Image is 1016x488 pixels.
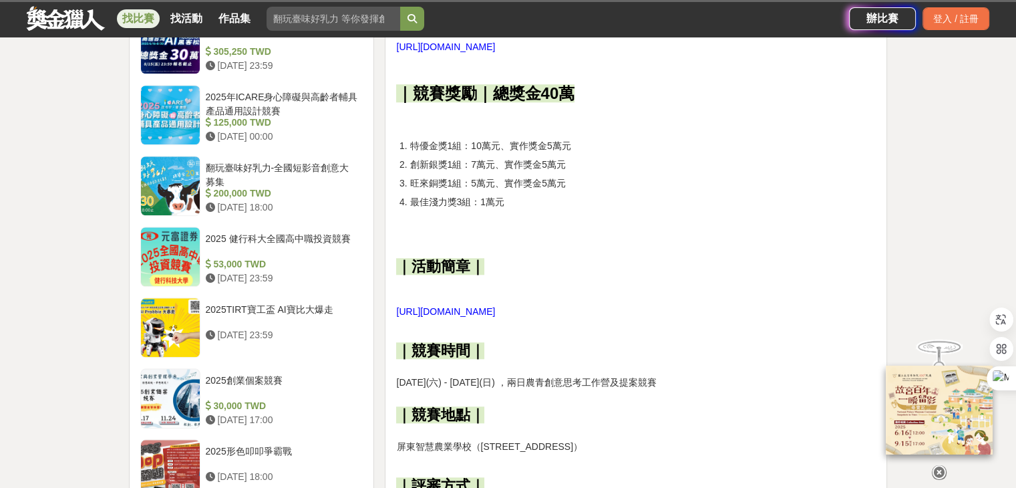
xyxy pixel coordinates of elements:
[140,227,363,287] a: 2025 健行科大全國高中職投資競賽 53,000 TWD [DATE] 23:59
[409,193,876,249] li: 最佳淺力獎3組：1萬元
[206,45,358,59] div: 305,250 TWD
[206,257,358,271] div: 53,000 TWD
[409,174,876,193] li: 旺來銅獎1組：5萬元、實作獎金5萬元
[117,9,160,28] a: 找比賽
[206,470,358,484] div: [DATE] 18:00
[409,136,876,155] li: 特優金獎1組：10萬元、實作獎金5萬元
[396,306,495,317] a: [URL][DOMAIN_NAME]
[206,201,358,215] div: [DATE] 18:00
[206,271,358,285] div: [DATE] 23:59
[140,14,363,74] a: 2025高通台灣AI黑客松 305,250 TWD [DATE] 23:59
[206,161,358,187] div: 翻玩臺味好乳力-全國短影音創意大募集
[396,41,495,52] a: [URL][DOMAIN_NAME]
[396,258,484,275] strong: ｜活動簡章｜
[140,368,363,429] a: 2025創業個案競賽 30,000 TWD [DATE] 17:00
[409,155,876,174] li: 創新銀獎1組：7萬元、實作獎金5萬元
[206,399,358,413] div: 30,000 TWD
[206,59,358,73] div: [DATE] 23:59
[165,9,208,28] a: 找活動
[213,9,256,28] a: 作品集
[206,303,358,328] div: 2025TIRT寶工盃 AI寶比大爆走
[206,328,358,342] div: [DATE] 23:59
[206,232,358,257] div: 2025 健行科大全國高中職投資競賽
[206,374,358,399] div: 2025創業個案競賽
[922,7,989,30] div: 登入 / 註冊
[206,445,358,470] div: 2025形色叩叩爭霸戰
[849,7,916,30] a: 辦比賽
[206,90,358,116] div: 2025年ICARE身心障礙與高齡者輔具產品通用設計競賽
[140,297,363,358] a: 2025TIRT寶工盃 AI寶比大爆走 [DATE] 23:59
[206,130,358,144] div: [DATE] 00:00
[206,116,358,130] div: 125,000 TWD
[140,156,363,216] a: 翻玩臺味好乳力-全國短影音創意大募集 200,000 TWD [DATE] 18:00
[206,413,358,427] div: [DATE] 17:00
[140,85,363,145] a: 2025年ICARE身心障礙與高齡者輔具產品通用設計競賽 125,000 TWD [DATE] 00:00
[396,342,484,359] strong: ｜競賽時間｜
[206,187,358,201] div: 200,000 TWD
[396,84,574,102] strong: ｜競賽獎勵｜總獎金40萬
[396,340,876,468] p: [DATE](六) - [DATE](日) ，兩日農青創意思考工作營及提案競賽 屏東智慧農業學校（[STREET_ADDRESS]）
[396,406,484,423] strong: ｜競賽地點｜
[267,7,400,31] input: 翻玩臺味好乳力 等你發揮創意！
[886,365,993,454] img: 968ab78a-c8e5-4181-8f9d-94c24feca916.png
